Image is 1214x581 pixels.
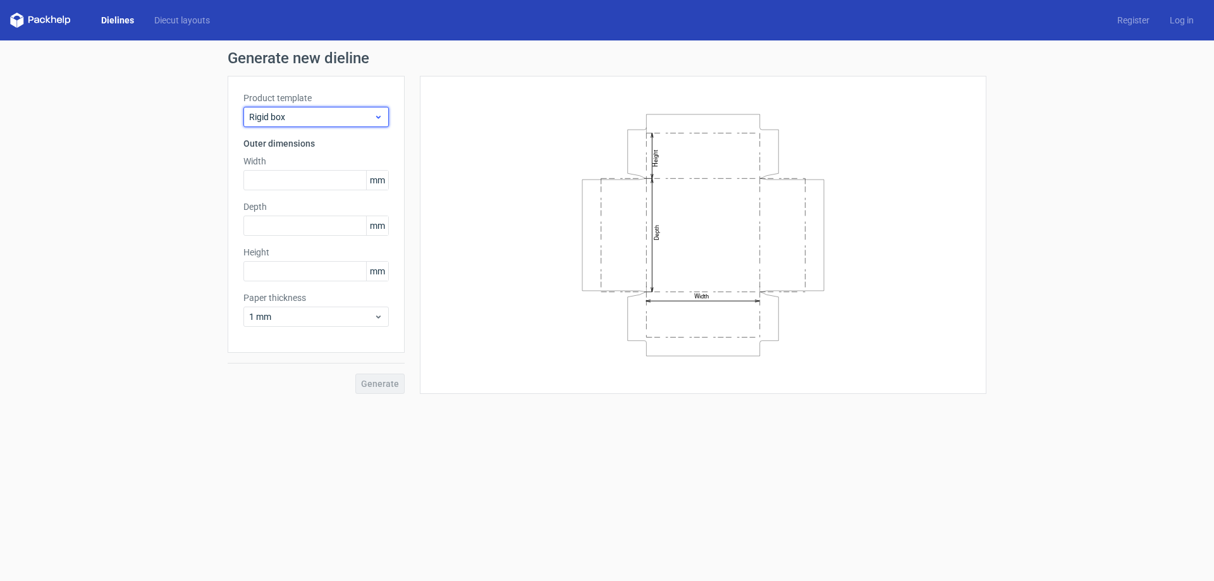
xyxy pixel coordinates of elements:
a: Diecut layouts [144,14,220,27]
label: Height [243,246,389,259]
label: Depth [243,200,389,213]
label: Width [243,155,389,168]
span: mm [366,262,388,281]
span: Rigid box [249,111,374,123]
h1: Generate new dieline [228,51,986,66]
h3: Outer dimensions [243,137,389,150]
text: Width [694,293,709,300]
a: Dielines [91,14,144,27]
span: mm [366,216,388,235]
a: Log in [1160,14,1204,27]
text: Depth [653,224,660,240]
label: Paper thickness [243,291,389,304]
span: mm [366,171,388,190]
label: Product template [243,92,389,104]
a: Register [1107,14,1160,27]
span: 1 mm [249,310,374,323]
text: Height [652,149,659,166]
